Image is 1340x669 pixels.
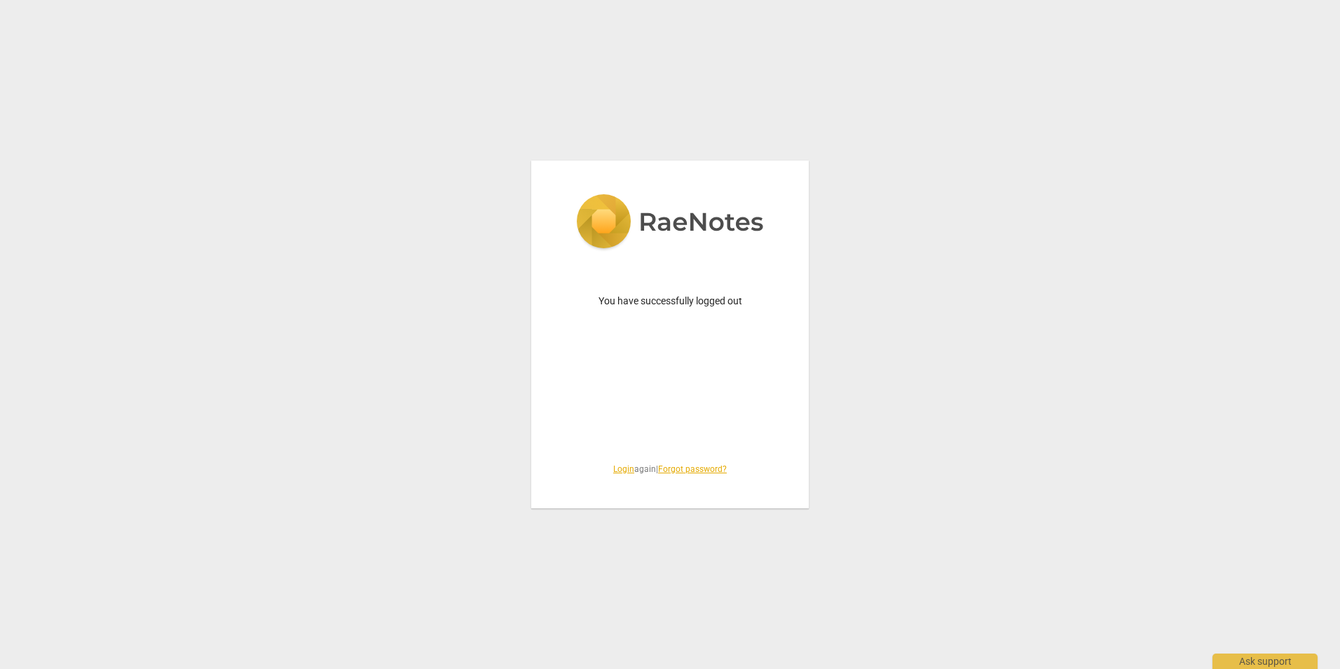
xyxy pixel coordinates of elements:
a: Login [613,464,634,474]
p: You have successfully logged out [565,294,775,309]
span: again | [565,464,775,475]
a: Forgot password? [658,464,727,474]
img: 5ac2273c67554f335776073100b6d88f.svg [576,194,764,252]
div: Ask support [1212,654,1318,669]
